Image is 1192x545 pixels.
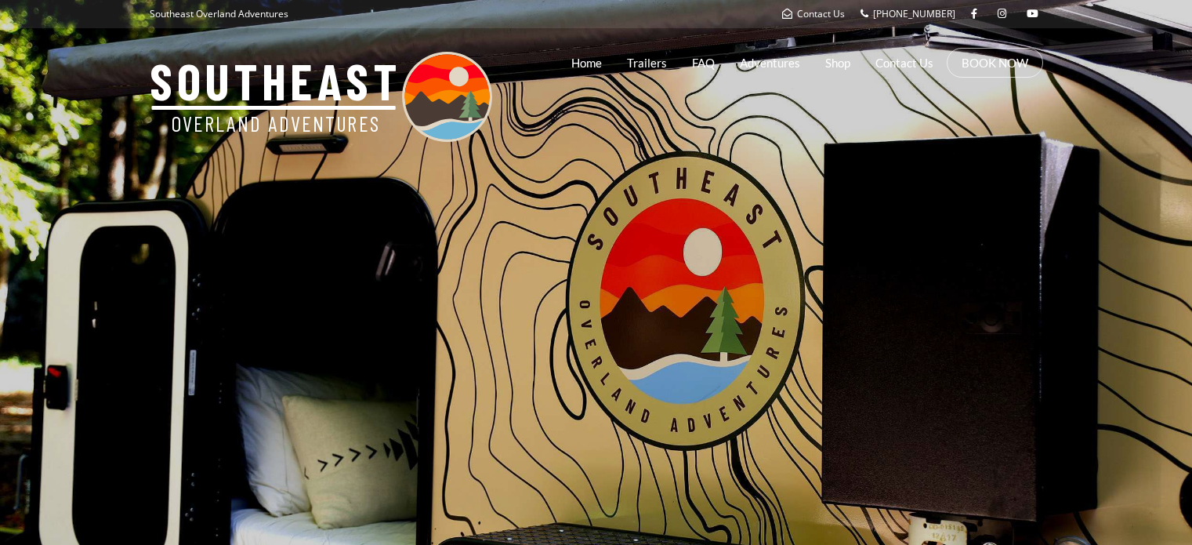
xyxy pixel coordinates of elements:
img: Southeast Overland Adventures [150,52,492,142]
a: Home [571,43,602,82]
a: Contact Us [875,43,933,82]
span: Contact Us [797,7,845,20]
a: [PHONE_NUMBER] [860,7,955,20]
a: FAQ [692,43,715,82]
a: Adventures [740,43,800,82]
p: Southeast Overland Adventures [150,4,288,24]
a: Trailers [627,43,667,82]
a: Shop [825,43,850,82]
span: [PHONE_NUMBER] [873,7,955,20]
a: BOOK NOW [962,55,1028,71]
a: Contact Us [782,7,845,20]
